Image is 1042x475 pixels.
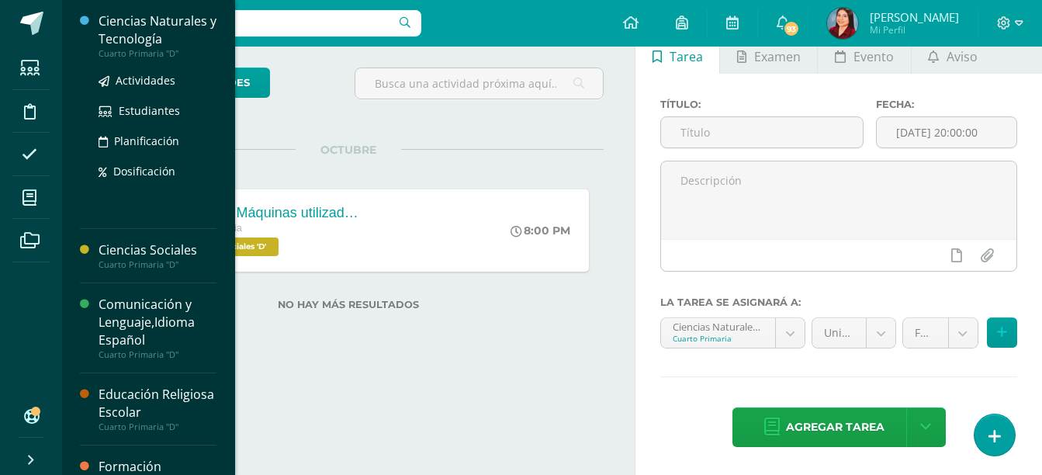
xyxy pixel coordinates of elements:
div: UAp 4.2 - Máquinas utilizadas en la revolución del siglo XX. (actividad grupal) [174,205,360,221]
div: Ciencias Naturales y Tecnología 'D' [673,318,763,333]
div: Ciencias Naturales y Tecnología [99,12,216,48]
span: Estudiantes [119,103,180,118]
label: Fecha: [876,99,1017,110]
a: Educación Religiosa EscolarCuarto Primaria "D" [99,386,216,432]
a: Unidad 4 [812,318,895,348]
div: Comunicación y Lenguaje,Idioma Español [99,296,216,349]
a: Comunicación y Lenguaje,Idioma EspañolCuarto Primaria "D" [99,296,216,360]
a: Estudiantes [99,102,216,120]
div: Cuarto Primaria "D" [99,421,216,432]
span: Tarea [670,38,703,75]
input: Busca un usuario... [72,10,421,36]
span: OCTUBRE [296,143,401,157]
span: Planificación [114,133,179,148]
div: 8:00 PM [511,224,570,237]
a: Dosificación [99,162,216,180]
label: No hay más resultados [93,299,604,310]
span: Unidad 4 [824,318,854,348]
a: FORMATIVO (70.0%) [903,318,978,348]
div: Ciencias Sociales [99,241,216,259]
a: Aviso [912,36,995,74]
div: Cuarto Primaria "D" [99,48,216,59]
a: Ciencias Naturales y TecnologíaCuarto Primaria "D" [99,12,216,59]
img: 42719bb7093a2ac18ad2aeb495bfe00e.png [827,8,858,39]
a: Ciencias SocialesCuarto Primaria "D" [99,241,216,270]
span: Examen [754,38,801,75]
div: Educación Religiosa Escolar [99,386,216,421]
input: Fecha de entrega [877,117,1016,147]
span: FORMATIVO (70.0%) [915,318,936,348]
span: Agregar tarea [786,408,884,446]
input: Título [661,117,863,147]
span: Mi Perfil [870,23,959,36]
a: Ciencias Naturales y Tecnología 'D'Cuarto Primaria [661,318,805,348]
span: 93 [783,20,800,37]
span: Evento [853,38,894,75]
span: [PERSON_NAME] [870,9,959,25]
a: Planificación [99,132,216,150]
div: Cuarto Primaria "D" [99,349,216,360]
span: Dosificación [113,164,175,179]
a: Examen [720,36,817,74]
input: Busca una actividad próxima aquí... [355,68,603,99]
div: Cuarto Primaria "D" [99,259,216,270]
span: Aviso [947,38,978,75]
a: Actividades [99,71,216,89]
a: Tarea [635,36,719,74]
a: Evento [818,36,910,74]
span: Actividades [116,73,175,88]
div: Cuarto Primaria [673,333,763,344]
label: Título: [660,99,864,110]
label: La tarea se asignará a: [660,296,1017,308]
